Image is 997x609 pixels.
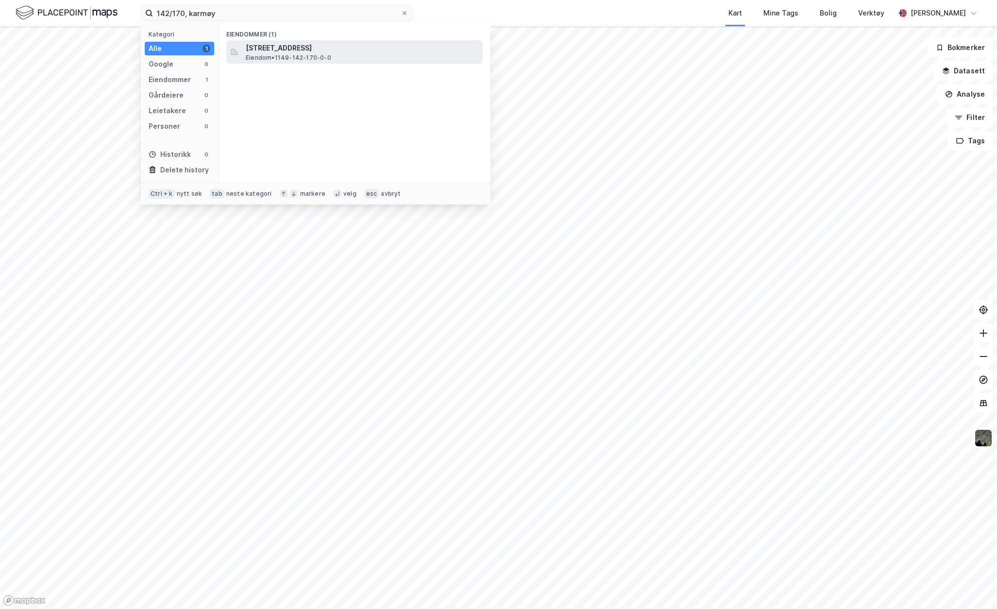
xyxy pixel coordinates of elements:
div: Ctrl + k [149,189,175,199]
div: 0 [203,60,210,68]
div: Delete history [160,164,209,176]
div: nytt søk [177,190,203,198]
div: Leietakere [149,105,186,117]
button: Tags [948,131,993,151]
div: Historikk [149,149,191,160]
div: Gårdeiere [149,89,184,101]
div: Kart [728,7,742,19]
div: 0 [203,91,210,99]
div: 1 [203,76,210,84]
div: Kontrollprogram for chat [948,562,997,609]
div: avbryt [381,190,401,198]
button: Analyse [937,85,993,104]
div: markere [300,190,325,198]
div: velg [343,190,356,198]
div: Bolig [820,7,837,19]
img: 9k= [974,429,993,447]
div: Mine Tags [763,7,798,19]
div: [PERSON_NAME] [911,7,966,19]
div: neste kategori [226,190,272,198]
div: Verktøy [858,7,884,19]
span: Eiendom • 1149-142-170-0-0 [246,54,331,62]
button: Bokmerker [928,38,993,57]
div: Eiendommer (1) [219,23,490,40]
div: Google [149,58,173,70]
div: 0 [203,151,210,158]
div: 1 [203,45,210,52]
a: Mapbox homepage [3,595,46,606]
img: logo.f888ab2527a4732fd821a326f86c7f29.svg [16,4,118,21]
div: Kategori [149,31,214,38]
div: Alle [149,43,162,54]
span: [STREET_ADDRESS] [246,42,479,54]
iframe: Chat Widget [948,562,997,609]
button: Datasett [934,61,993,81]
div: 0 [203,122,210,130]
button: Filter [946,108,993,127]
div: esc [364,189,379,199]
input: Søk på adresse, matrikkel, gårdeiere, leietakere eller personer [153,6,401,20]
div: tab [210,189,224,199]
div: Eiendommer [149,74,191,85]
div: Personer [149,120,180,132]
div: 0 [203,107,210,115]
